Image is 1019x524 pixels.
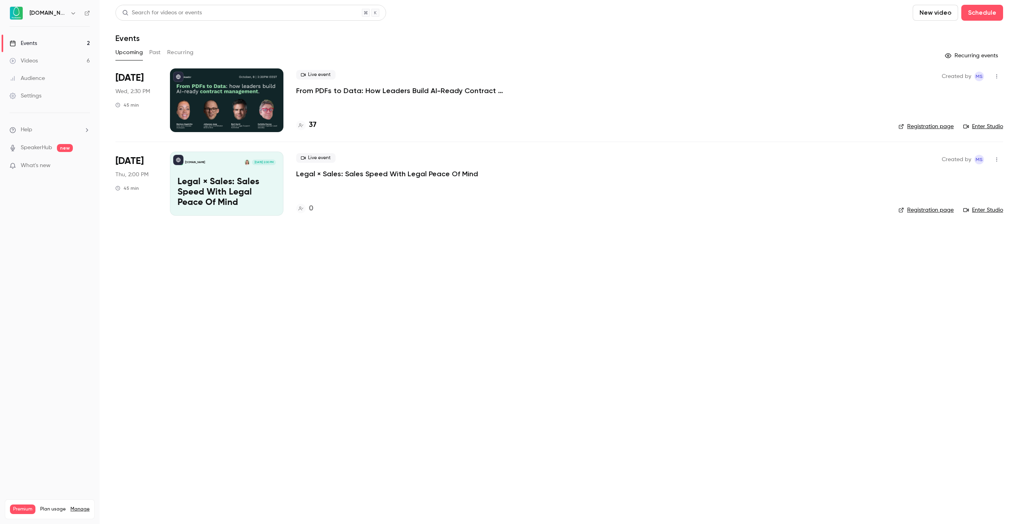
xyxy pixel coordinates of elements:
[252,160,275,165] span: [DATE] 2:00 PM
[115,171,148,179] span: Thu, 2:00 PM
[21,126,32,134] span: Help
[29,9,67,17] h6: [DOMAIN_NAME]
[296,86,535,95] a: From PDFs to Data: How Leaders Build AI-Ready Contract Management.
[115,68,157,132] div: Oct 8 Wed, 2:30 PM (Europe/Kiev)
[296,70,336,80] span: Live event
[244,160,250,165] img: Mariana Hagström
[296,153,336,163] span: Live event
[21,162,51,170] span: What's new
[185,160,205,164] p: [DOMAIN_NAME]
[70,506,90,512] a: Manage
[296,120,316,131] a: 37
[976,155,983,164] span: MS
[115,155,144,168] span: [DATE]
[167,46,194,59] button: Recurring
[115,152,157,215] div: Oct 23 Thu, 2:00 PM (Europe/Tallinn)
[115,88,150,95] span: Wed, 2:30 PM
[115,46,143,59] button: Upcoming
[10,505,35,514] span: Premium
[115,102,139,108] div: 45 min
[976,72,983,81] span: MS
[178,177,276,208] p: Legal × Sales: Sales Speed With Legal Peace Of Mind
[309,120,316,131] h4: 37
[170,152,283,215] a: Legal × Sales: Sales Speed With Legal Peace Of Mind[DOMAIN_NAME]Mariana Hagström[DATE] 2:00 PMLeg...
[10,74,45,82] div: Audience
[913,5,958,21] button: New video
[974,155,984,164] span: Marie Skachko
[10,39,37,47] div: Events
[961,5,1003,21] button: Schedule
[10,92,41,100] div: Settings
[115,33,140,43] h1: Events
[296,169,478,179] a: Legal × Sales: Sales Speed With Legal Peace Of Mind
[21,144,52,152] a: SpeakerHub
[10,126,90,134] li: help-dropdown-opener
[57,144,73,152] span: new
[942,72,971,81] span: Created by
[115,185,139,191] div: 45 min
[898,123,954,131] a: Registration page
[963,123,1003,131] a: Enter Studio
[80,162,90,169] iframe: Noticeable Trigger
[963,206,1003,214] a: Enter Studio
[309,203,313,214] h4: 0
[10,7,23,19] img: Avokaado.io
[40,506,66,512] span: Plan usage
[10,57,38,65] div: Videos
[941,49,1003,62] button: Recurring events
[898,206,954,214] a: Registration page
[974,72,984,81] span: Marie Skachko
[942,155,971,164] span: Created by
[122,9,202,17] div: Search for videos or events
[296,203,313,214] a: 0
[149,46,161,59] button: Past
[115,72,144,84] span: [DATE]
